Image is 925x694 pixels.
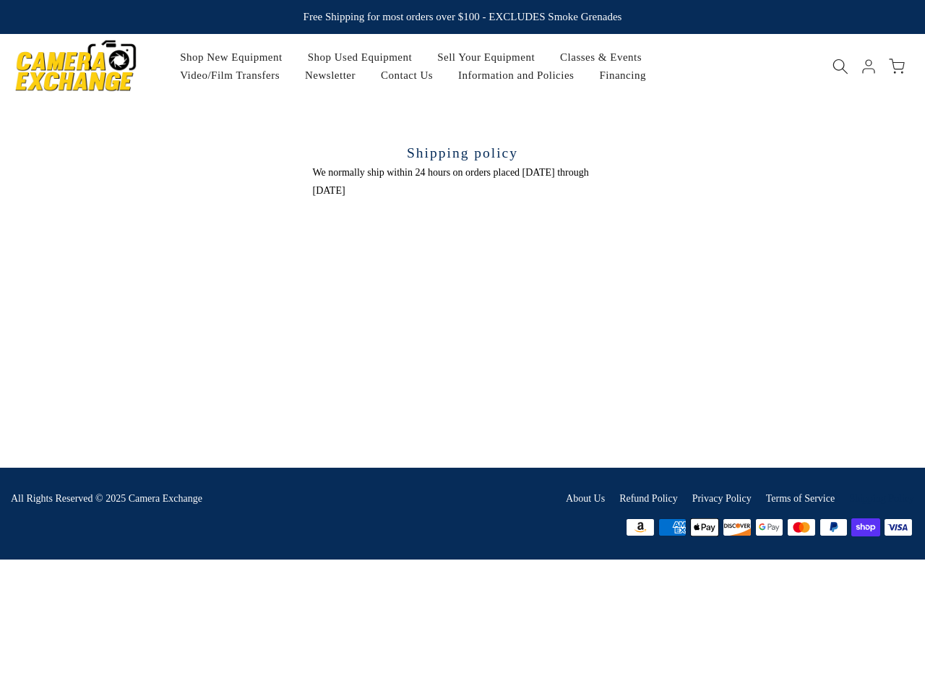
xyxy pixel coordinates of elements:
img: visa [882,516,914,538]
a: About Us [566,493,605,504]
img: master [786,516,818,538]
a: Terms of Service [766,493,835,504]
img: shopify pay [850,516,882,538]
a: Information and Policies [446,67,587,85]
img: apple pay [689,516,721,538]
a: Sell Your Equipment [425,48,548,67]
a: Refund Policy [619,493,678,504]
h1: Shipping policy [313,142,613,163]
a: Shipping Policy [849,493,914,504]
img: paypal [817,516,850,538]
a: Video/Film Transfers [168,67,293,85]
a: Shop Used Equipment [295,48,425,67]
a: Privacy Policy [692,493,752,504]
img: discover [721,516,754,538]
img: american express [656,516,689,538]
img: amazon payments [624,516,657,538]
a: Financing [587,67,659,85]
div: All Rights Reserved © 2025 Camera Exchange [11,489,452,507]
img: google pay [753,516,786,538]
a: Contact Us [369,67,446,85]
a: Classes & Events [548,48,655,67]
a: Shop New Equipment [168,48,296,67]
strong: Free Shipping for most orders over $100 - EXCLUDES Smoke Grenades [304,11,622,22]
a: Newsletter [293,67,369,85]
div: We normally ship within 24 hours on orders placed [DATE] through [DATE] [313,163,613,200]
